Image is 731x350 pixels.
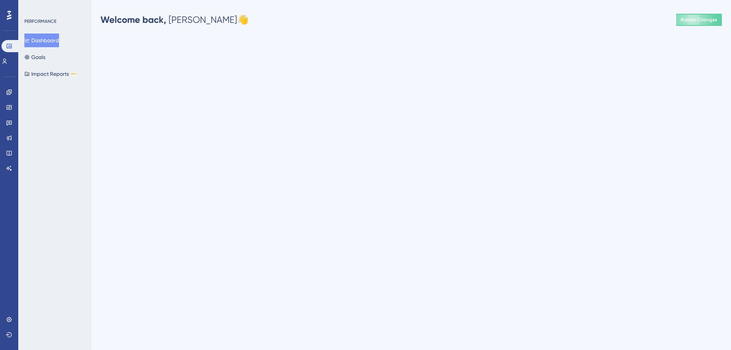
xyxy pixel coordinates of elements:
button: Goals [24,50,45,64]
button: Publish Changes [676,14,722,26]
div: BETA [70,72,77,76]
button: Impact ReportsBETA [24,67,77,81]
span: Publish Changes [681,17,717,23]
div: [PERSON_NAME] 👋 [101,14,249,26]
button: Dashboard [24,34,59,47]
span: Welcome back, [101,14,166,25]
div: PERFORMANCE [24,18,56,24]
